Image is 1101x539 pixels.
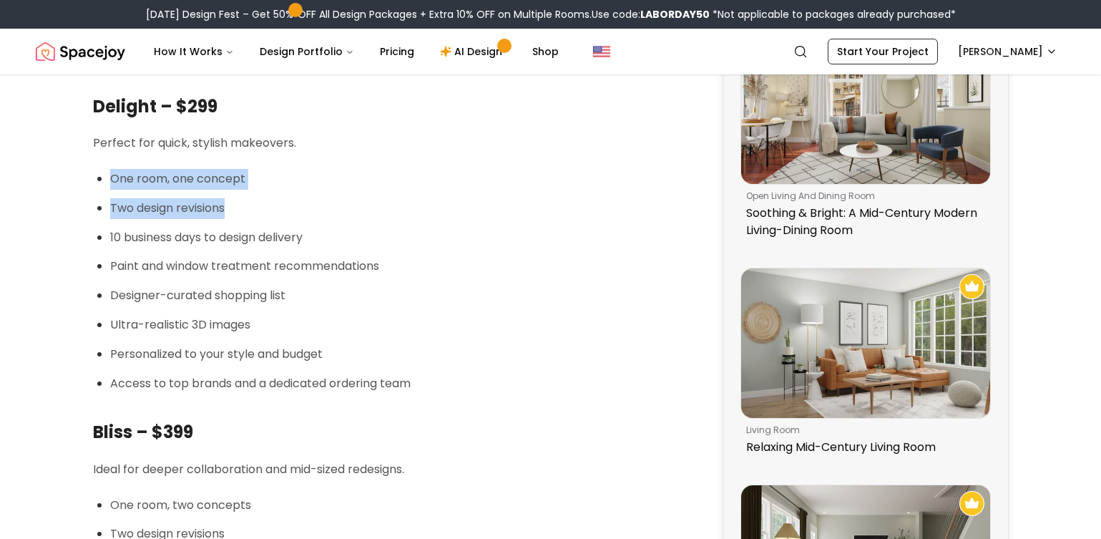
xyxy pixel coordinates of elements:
[746,439,979,456] p: Relaxing Mid-Century Living Room
[959,491,984,516] img: Recommended Spacejoy Design - Eclectic Living Room with Green And Blush Color Palette
[93,133,685,154] p: Perfect for quick, stylish makeovers.
[110,198,685,219] p: Two design revisions
[959,274,984,299] img: Recommended Spacejoy Design - Relaxing Mid-Century Living Room
[368,37,426,66] a: Pricing
[36,29,1066,74] nav: Global
[740,34,991,245] a: Soothing & Bright: A Mid-Century Modern Living-Dining RoomRecommended Spacejoy Design - Soothing ...
[93,94,217,118] strong: Delight – $299
[746,424,979,436] p: living room
[429,37,518,66] a: AI Design
[93,460,685,480] p: Ideal for deeper collaboration and mid-sized redesigns.
[146,7,956,21] div: [DATE] Design Fest – Get 50% OFF All Design Packages + Extra 10% OFF on Multiple Rooms.
[110,344,685,365] p: Personalized to your style and budget
[593,43,610,60] img: United States
[142,37,570,66] nav: Main
[521,37,570,66] a: Shop
[36,37,125,66] img: Spacejoy Logo
[110,169,685,190] p: One room, one concept
[110,286,685,306] p: Designer-curated shopping list
[592,7,710,21] span: Use code:
[248,37,366,66] button: Design Portfolio
[110,374,685,394] p: Access to top brands and a dedicated ordering team
[110,228,685,248] p: 10 business days to design delivery
[93,420,193,444] strong: Bliss – $399
[828,39,938,64] a: Start Your Project
[142,37,245,66] button: How It Works
[110,495,685,516] p: One room, two concepts
[949,39,1066,64] button: [PERSON_NAME]
[746,190,979,202] p: open living and dining room
[741,34,990,184] img: Soothing & Bright: A Mid-Century Modern Living-Dining Room
[746,205,979,239] p: Soothing & Bright: A Mid-Century Modern Living-Dining Room
[740,268,991,462] a: Relaxing Mid-Century Living RoomRecommended Spacejoy Design - Relaxing Mid-Century Living Roomliv...
[110,256,685,277] p: Paint and window treatment recommendations
[640,7,710,21] b: LABORDAY50
[741,268,990,418] img: Relaxing Mid-Century Living Room
[36,37,125,66] a: Spacejoy
[110,315,685,336] p: Ultra-realistic 3D images
[710,7,956,21] span: *Not applicable to packages already purchased*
